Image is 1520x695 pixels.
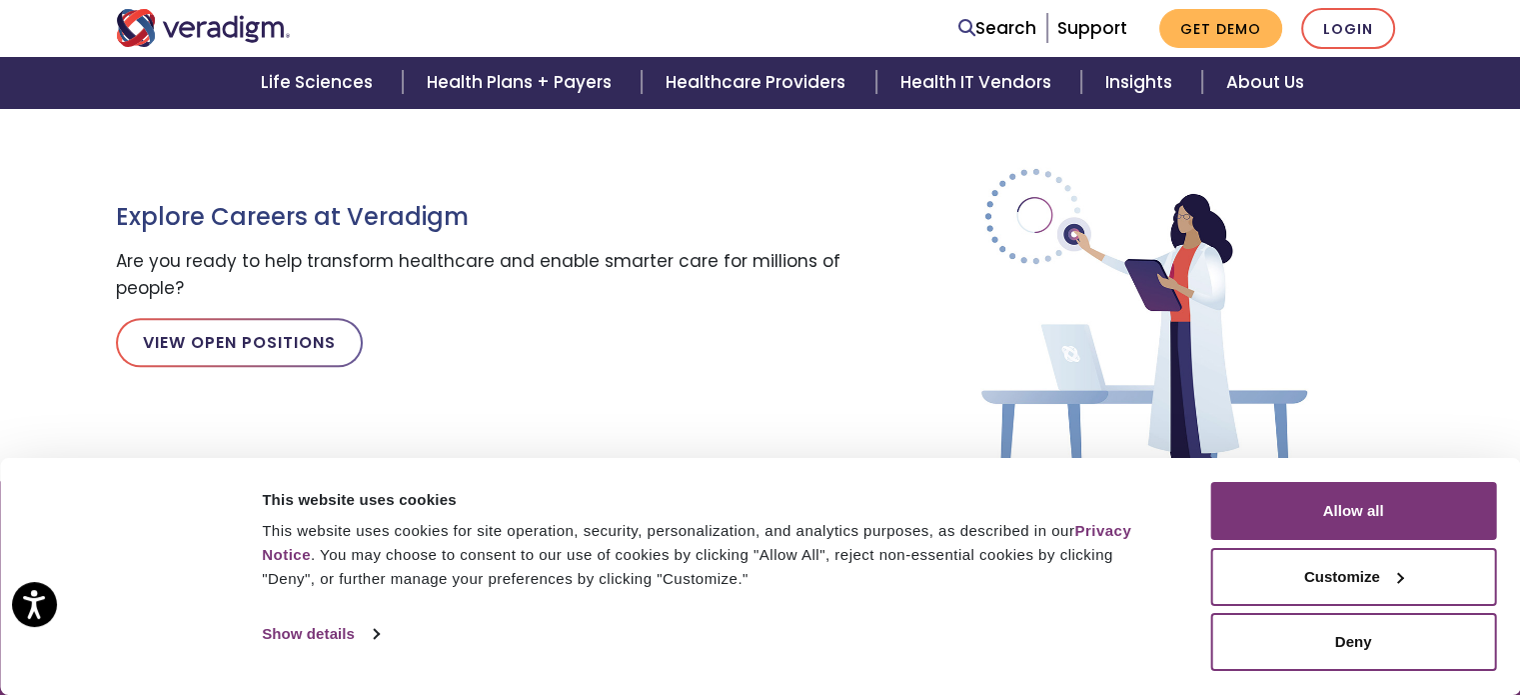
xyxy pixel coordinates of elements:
button: Deny [1210,613,1496,671]
a: Get Demo [1159,9,1282,48]
button: Customize [1210,548,1496,606]
h3: Explore Careers at Veradigm [116,203,855,232]
a: Healthcare Providers [642,57,875,108]
a: Support [1057,16,1127,40]
p: Are you ready to help transform healthcare and enable smarter care for millions of people? [116,248,855,302]
a: Search [958,15,1036,42]
a: Health IT Vendors [876,57,1081,108]
a: Insights [1081,57,1202,108]
a: Life Sciences [237,57,403,108]
a: Login [1301,8,1395,49]
a: View Open Positions [116,318,363,366]
img: Veradigm logo [116,9,291,47]
a: Show details [262,619,378,649]
a: Health Plans + Payers [403,57,642,108]
a: About Us [1202,57,1328,108]
button: Allow all [1210,482,1496,540]
div: This website uses cookies [262,488,1165,512]
div: This website uses cookies for site operation, security, personalization, and analytics purposes, ... [262,519,1165,591]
